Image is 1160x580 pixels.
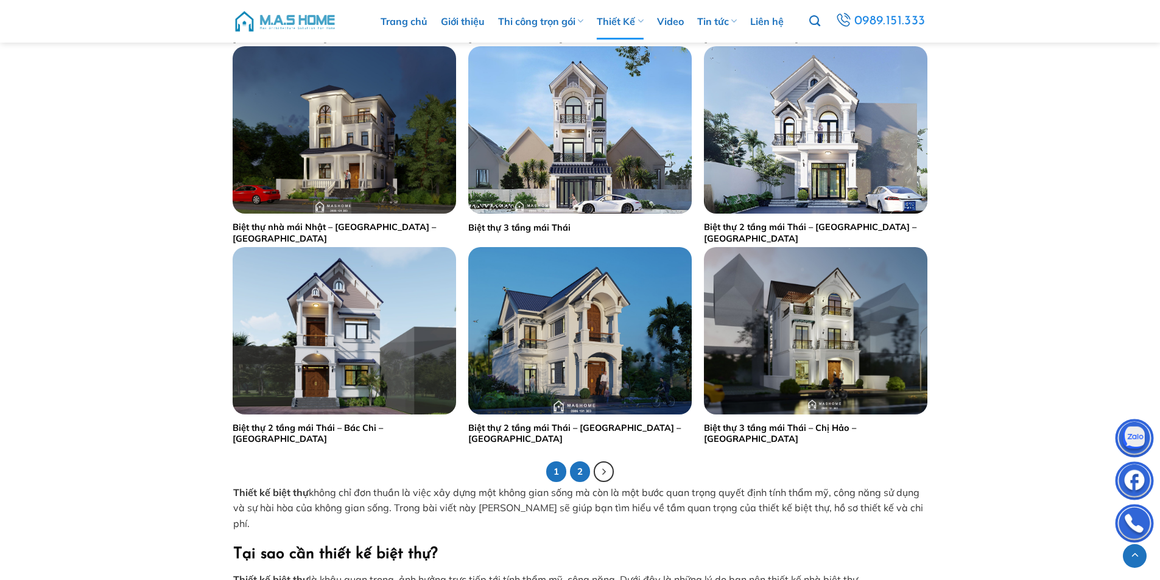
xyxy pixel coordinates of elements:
a: Trang chủ [381,3,427,40]
a: Biệt thự 2 tầng mái Thái – [GEOGRAPHIC_DATA] – [GEOGRAPHIC_DATA] [468,422,692,445]
span: 0989.151.333 [853,10,927,32]
img: Biệt thự 2 tầng mái Thái - Anh Tín - Hưng Yên [704,46,927,214]
strong: Tại sao cần thiết kế biệt thự? [233,547,438,562]
strong: Thiết kế biệt thự [233,486,309,498]
a: Biệt thự 2 tầng mái Thái – [GEOGRAPHIC_DATA] – [GEOGRAPHIC_DATA] [704,222,927,244]
a: 0989.151.333 [832,10,929,32]
a: 2 [570,461,591,482]
img: Biệt thự nhà mái Nhật - Anh Thăng - Bắc Ninh [233,46,456,214]
a: Biệt thự 3 tầng mái Thái – Chị Hảo – [GEOGRAPHIC_DATA] [704,422,927,445]
a: Thiết Kế [597,3,643,40]
a: Biệt thự 2 tầng mái Thái – Bác Chi – [GEOGRAPHIC_DATA] [233,422,456,445]
a: Tìm kiếm [809,9,820,34]
img: Phone [1116,507,1153,543]
a: Biệt thự 3 tầng mái Thái [468,222,571,234]
a: Lên đầu trang [1123,544,1147,568]
img: Biệt thự 3 tầng mái Thái [468,46,692,214]
a: Tin tức [697,3,737,40]
a: Biệt thự nhà mái Nhật – [GEOGRAPHIC_DATA] – [GEOGRAPHIC_DATA] [233,222,456,244]
a: Video [657,3,684,40]
img: Biệt thự 2 tầng mái Thái - Anh Hạ - Thái Bình [468,247,692,414]
a: Thi công trọn gói [498,3,583,40]
span: 1 [546,461,567,482]
img: Zalo [1116,422,1153,458]
a: Giới thiệu [441,3,485,40]
img: Biệt thự 2 tầng mái Thái - Bác Chi - Thái Bình [233,247,456,414]
img: Biệt thự 3 tầng mái Thái - Chị Hảo - Vinhomes Riverside [704,247,927,414]
img: M.A.S HOME – Tổng Thầu Thiết Kế Và Xây Nhà Trọn Gói [233,3,337,40]
a: Liên hệ [750,3,784,40]
img: Facebook [1116,464,1153,501]
p: không chỉ đơn thuần là việc xây dựng một không gian sống mà còn là một bước quan trọng quyết định... [233,485,927,532]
